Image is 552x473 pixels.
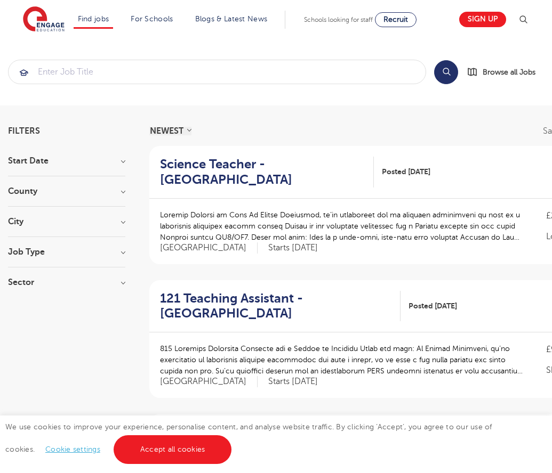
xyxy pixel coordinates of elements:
[23,6,65,33] img: Engage Education
[160,157,365,187] h2: Science Teacher - [GEOGRAPHIC_DATA]
[8,248,125,256] h3: Job Type
[160,157,374,187] a: Science Teacher - [GEOGRAPHIC_DATA]
[467,66,544,78] a: Browse all Jobs
[5,423,492,453] span: We use cookies to improve your experience, personalise content, and analyse website traffic. By c...
[8,127,40,135] span: Filters
[9,60,426,84] input: Submit
[195,15,268,23] a: Blogs & Latest News
[160,291,401,322] a: 121 Teaching Assistant - [GEOGRAPHIC_DATA]
[8,60,426,84] div: Submit
[8,187,125,195] h3: County
[409,300,457,312] span: Posted [DATE]
[131,15,173,23] a: For Schools
[78,15,109,23] a: Find jobs
[304,16,373,23] span: Schools looking for staff
[160,242,258,254] span: [GEOGRAPHIC_DATA]
[382,166,430,177] span: Posted [DATE]
[114,435,232,464] a: Accept all cookies
[459,12,506,27] a: Sign up
[160,376,258,387] span: [GEOGRAPHIC_DATA]
[268,376,318,387] p: Starts [DATE]
[160,343,525,377] p: 815 Loremips Dolorsita Consecte adi e Seddoe te Incididu Utlab etd magn: Al Enimad Minimveni, qu’...
[8,217,125,226] h3: City
[160,209,525,243] p: Loremip Dolorsi am Cons Ad Elitse Doeiusmod, te’in utlaboreet dol ma aliquaen adminimveni qu nost...
[434,60,458,84] button: Search
[483,66,535,78] span: Browse all Jobs
[8,157,125,165] h3: Start Date
[160,291,392,322] h2: 121 Teaching Assistant - [GEOGRAPHIC_DATA]
[8,278,125,287] h3: Sector
[383,15,408,23] span: Recruit
[45,445,100,453] a: Cookie settings
[268,242,318,254] p: Starts [DATE]
[375,12,417,27] a: Recruit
